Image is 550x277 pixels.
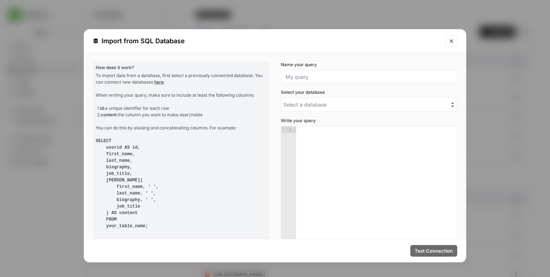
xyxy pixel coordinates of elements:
pre: SELECT userid AS id, first_name, last_name, biography, job_title, [PERSON_NAME]( first_name, ' ',... [96,138,266,229]
label: Name your query [281,61,457,68]
span: content: [101,112,118,117]
span: Select your database [281,89,457,96]
span: Write your query [281,117,457,124]
div: 1. a unique identifier for each row 2. the column you want to make searchable [97,105,266,118]
a: here [154,79,164,85]
div: 1 [281,127,296,133]
div: To import data from a database, first select a previously connected database. You can connect new... [96,72,266,229]
p: How does it work? [96,64,266,71]
input: My query [286,73,453,80]
div: Import from SQL Database [93,36,441,46]
span: id: [100,105,105,111]
button: Test Connection [410,245,457,257]
span: Select a database [283,101,327,108]
button: Close modal [446,35,457,47]
span: Test Connection [415,247,453,254]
